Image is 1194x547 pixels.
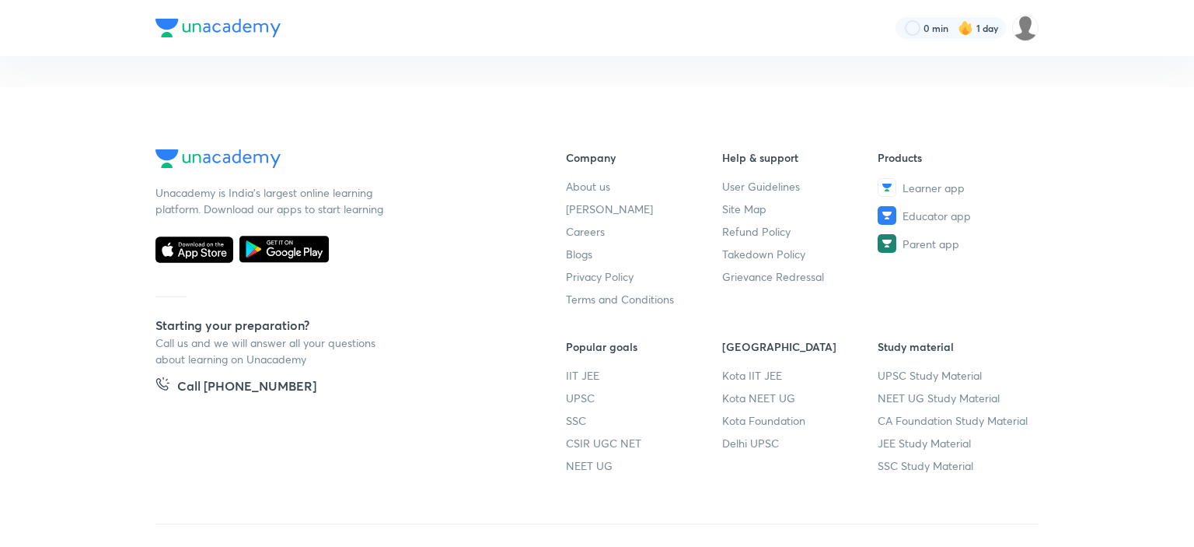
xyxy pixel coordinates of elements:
[155,19,281,37] img: Company Logo
[722,390,878,406] a: Kota NEET UG
[566,435,722,451] a: CSIR UGC NET
[566,149,722,166] h6: Company
[566,390,722,406] a: UPSC
[878,234,1034,253] a: Parent app
[878,206,1034,225] a: Educator app
[722,201,878,217] a: Site Map
[155,335,389,367] p: Call us and we will answer all your questions about learning on Unacademy
[566,223,722,240] a: Careers
[566,268,722,285] a: Privacy Policy
[878,234,896,253] img: Parent app
[566,178,722,195] a: About us
[902,236,959,252] span: Parent app
[902,208,971,224] span: Educator app
[1012,15,1039,41] img: Harsh Ojha
[722,338,878,355] h6: [GEOGRAPHIC_DATA]
[722,435,878,451] a: Delhi UPSC
[566,367,722,384] a: IIT JEE
[878,458,1034,474] a: SSC Study Material
[155,184,389,217] p: Unacademy is India’s largest online learning platform. Download our apps to start learning
[566,338,722,355] h6: Popular goals
[722,246,878,262] a: Takedown Policy
[722,178,878,195] a: User Guidelines
[902,180,965,196] span: Learner app
[878,390,1034,406] a: NEET UG Study Material
[722,149,878,166] h6: Help & support
[878,178,896,197] img: Learner app
[878,206,896,225] img: Educator app
[155,149,281,168] img: Company Logo
[177,377,316,398] h5: Call [PHONE_NUMBER]
[566,412,722,429] a: SSC
[878,367,1034,384] a: UPSC Study Material
[878,412,1034,429] a: CA Foundation Study Material
[566,246,722,262] a: Blogs
[566,291,722,307] a: Terms and Conditions
[566,458,722,474] a: NEET UG
[878,435,1034,451] a: JEE Study Material
[878,338,1034,355] h6: Study material
[566,223,605,240] span: Careers
[722,268,878,285] a: Grievance Redressal
[722,367,878,384] a: Kota IIT JEE
[878,178,1034,197] a: Learner app
[155,316,516,335] h5: Starting your preparation?
[722,223,878,240] a: Refund Policy
[878,149,1034,166] h6: Products
[958,20,973,36] img: streak
[566,201,722,217] a: [PERSON_NAME]
[155,377,316,398] a: Call [PHONE_NUMBER]
[155,149,516,172] a: Company Logo
[722,412,878,429] a: Kota Foundation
